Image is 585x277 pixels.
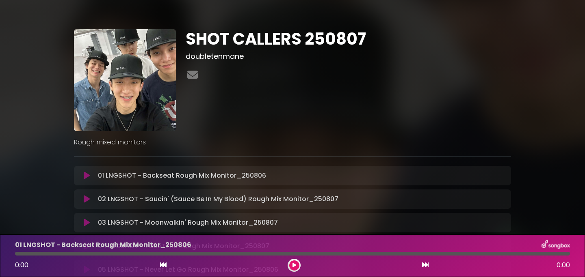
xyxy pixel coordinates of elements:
span: 0:00 [557,260,570,270]
p: 01 LNGSHOT - Backseat Rough Mix Monitor_250806 [15,240,191,250]
p: 02 LNGSHOT - Saucin' (Sauce Be In My Blood) Rough Mix Monitor_250807 [98,194,338,204]
img: EhfZEEfJT4ehH6TTm04u [74,29,176,131]
img: songbox-logo-white.png [542,240,570,250]
h3: doubletenmane [186,52,511,61]
p: 01 LNGSHOT - Backseat Rough Mix Monitor_250806 [98,171,266,180]
p: 03 LNGSHOT - Moonwalkin' Rough Mix Monitor_250807 [98,218,278,228]
p: Rough mixed monitors [74,137,511,147]
span: 0:00 [15,260,28,270]
h1: SHOT CALLERS 250807 [186,29,511,49]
